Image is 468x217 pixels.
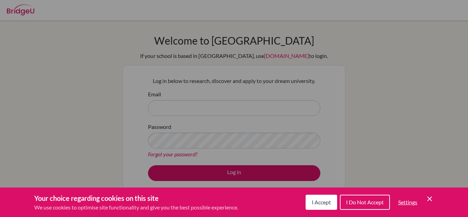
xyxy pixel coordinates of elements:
h3: Your choice regarding cookies on this site [34,193,238,203]
p: We use cookies to optimise site functionality and give you the best possible experience. [34,203,238,212]
span: I Do Not Accept [346,199,384,205]
span: I Accept [312,199,331,205]
span: Settings [398,199,417,205]
button: Save and close [426,195,434,203]
button: Settings [393,195,423,209]
button: I Accept [306,195,337,210]
button: I Do Not Accept [340,195,390,210]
